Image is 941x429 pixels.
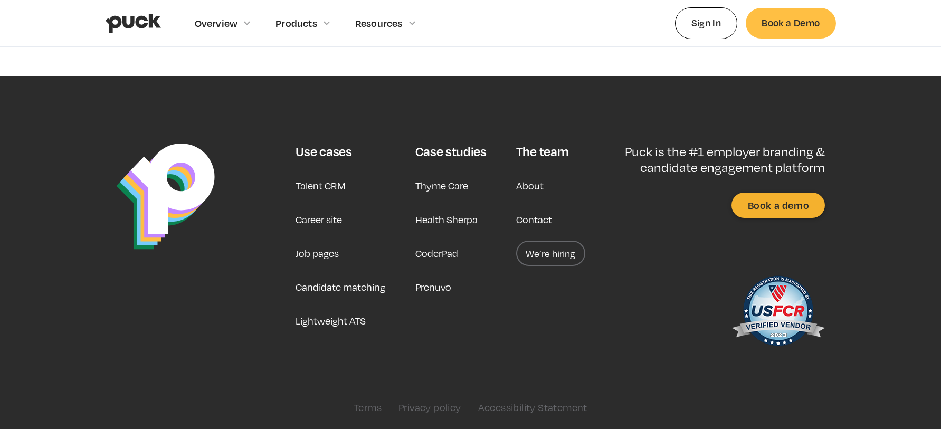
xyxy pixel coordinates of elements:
a: Book a Demo [746,8,835,38]
a: Privacy policy [398,402,461,413]
a: Prenuvo [415,274,451,300]
a: Talent CRM [296,173,346,198]
a: Terms [354,402,382,413]
a: Career site [296,207,342,232]
a: Job pages [296,241,339,266]
a: CoderPad [415,241,458,266]
img: US Federal Contractor Registration System for Award Management Verified Vendor Seal [731,271,825,355]
a: Candidate matching [296,274,385,300]
div: Products [275,17,317,29]
div: Use cases [296,144,351,159]
a: Lightweight ATS [296,308,366,333]
a: We’re hiring [516,241,585,266]
div: Case studies [415,144,487,159]
div: Resources [355,17,403,29]
p: Puck is the #1 employer branding & candidate engagement platform [596,144,825,176]
div: Overview [195,17,238,29]
a: About [516,173,544,198]
a: Sign In [675,7,738,39]
a: Book a demo [731,193,825,218]
img: Puck Logo [116,144,215,250]
a: Thyme Care [415,173,468,198]
a: Health Sherpa [415,207,478,232]
a: Contact [516,207,552,232]
a: Accessibility Statement [478,402,587,413]
div: The team [516,144,568,159]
